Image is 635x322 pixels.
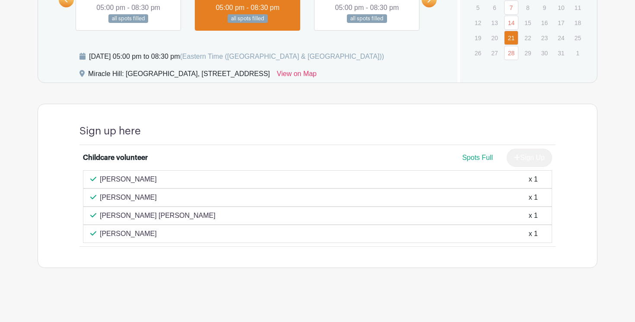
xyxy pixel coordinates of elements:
[571,1,585,14] p: 11
[554,31,568,45] p: 24
[521,46,535,60] p: 29
[89,51,384,62] div: [DATE] 05:00 pm to 08:30 pm
[100,192,157,203] p: [PERSON_NAME]
[100,229,157,239] p: [PERSON_NAME]
[521,16,535,29] p: 15
[554,16,568,29] p: 17
[537,31,552,45] p: 23
[487,46,502,60] p: 27
[180,53,384,60] span: (Eastern Time ([GEOGRAPHIC_DATA] & [GEOGRAPHIC_DATA]))
[471,46,485,60] p: 26
[571,46,585,60] p: 1
[487,31,502,45] p: 20
[88,69,270,83] div: Miracle Hill: [GEOGRAPHIC_DATA], [STREET_ADDRESS]
[100,210,216,221] p: [PERSON_NAME] [PERSON_NAME]
[100,174,157,185] p: [PERSON_NAME]
[571,16,585,29] p: 18
[504,16,518,30] a: 14
[537,46,552,60] p: 30
[554,1,568,14] p: 10
[529,229,538,239] div: x 1
[487,1,502,14] p: 6
[537,16,552,29] p: 16
[277,69,317,83] a: View on Map
[471,31,485,45] p: 19
[521,1,535,14] p: 8
[529,192,538,203] div: x 1
[462,154,493,161] span: Spots Full
[471,16,485,29] p: 12
[521,31,535,45] p: 22
[529,210,538,221] div: x 1
[554,46,568,60] p: 31
[537,1,552,14] p: 9
[487,16,502,29] p: 13
[79,125,141,137] h4: Sign up here
[504,46,518,60] a: 28
[471,1,485,14] p: 5
[571,31,585,45] p: 25
[83,153,148,163] div: Childcare volunteer
[529,174,538,185] div: x 1
[504,0,518,15] a: 7
[504,31,518,45] a: 21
